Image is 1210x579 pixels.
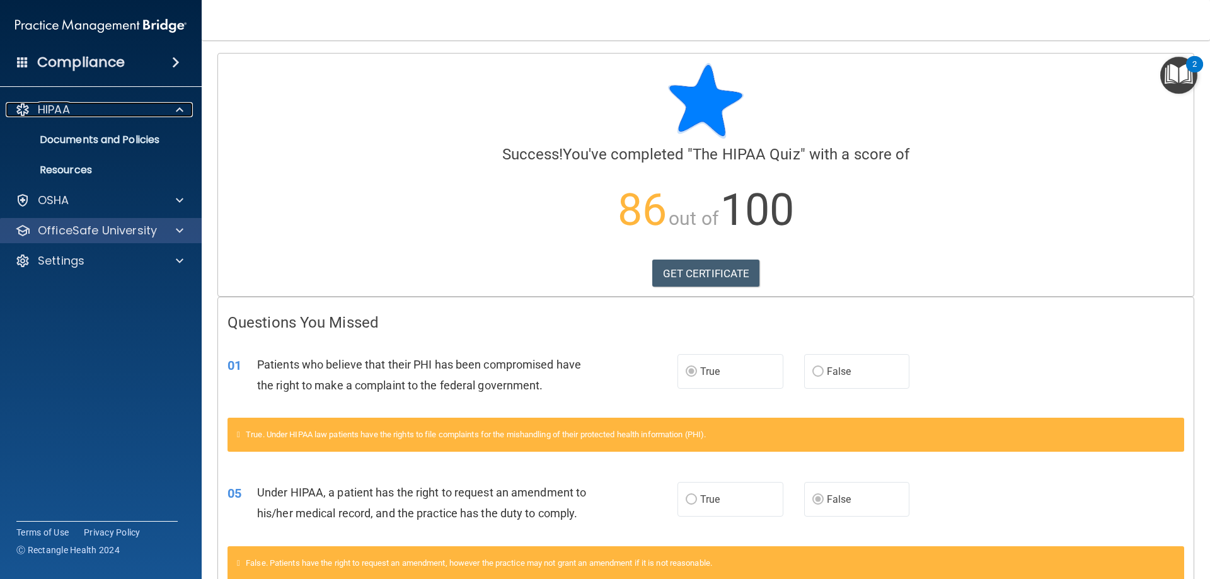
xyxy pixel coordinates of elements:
[686,367,697,377] input: True
[1147,492,1195,540] iframe: Drift Widget Chat Controller
[84,526,141,539] a: Privacy Policy
[38,223,157,238] p: OfficeSafe University
[827,493,851,505] span: False
[1160,57,1197,94] button: Open Resource Center, 2 new notifications
[812,495,824,505] input: False
[228,358,241,373] span: 01
[700,365,720,377] span: True
[15,193,183,208] a: OSHA
[8,134,180,146] p: Documents and Policies
[246,558,712,568] span: False. Patients have the right to request an amendment, however the practice may not grant an ame...
[38,193,69,208] p: OSHA
[15,102,183,117] a: HIPAA
[669,207,718,229] span: out of
[652,260,760,287] a: GET CERTIFICATE
[228,486,241,501] span: 05
[502,146,563,163] span: Success!
[618,184,667,236] span: 86
[16,544,120,556] span: Ⓒ Rectangle Health 2024
[1192,64,1197,81] div: 2
[228,146,1184,163] h4: You've completed " " with a score of
[668,63,744,139] img: blue-star-rounded.9d042014.png
[257,358,581,392] span: Patients who believe that their PHI has been compromised have the right to make a complaint to th...
[38,253,84,268] p: Settings
[827,365,851,377] span: False
[15,253,183,268] a: Settings
[700,493,720,505] span: True
[38,102,70,117] p: HIPAA
[257,486,586,520] span: Under HIPAA, a patient has the right to request an amendment to his/her medical record, and the p...
[15,13,187,38] img: PMB logo
[686,495,697,505] input: True
[812,367,824,377] input: False
[37,54,125,71] h4: Compliance
[228,314,1184,331] h4: Questions You Missed
[720,184,794,236] span: 100
[15,223,183,238] a: OfficeSafe University
[16,526,69,539] a: Terms of Use
[8,164,180,176] p: Resources
[246,430,706,439] span: True. Under HIPAA law patients have the rights to file complaints for the mishandling of their pr...
[693,146,800,163] span: The HIPAA Quiz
